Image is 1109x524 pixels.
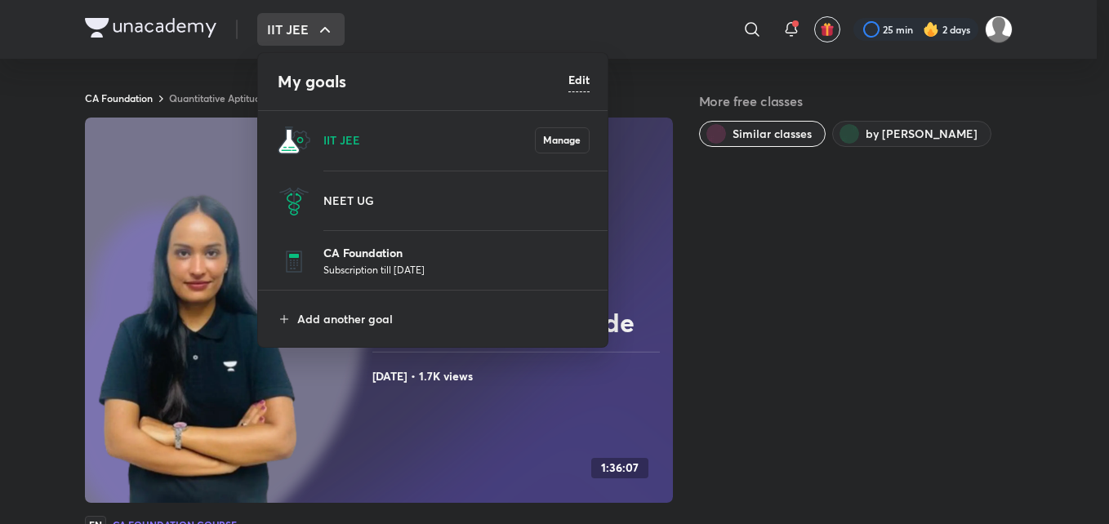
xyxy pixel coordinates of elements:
img: NEET UG [278,184,310,217]
img: CA Foundation [278,245,310,278]
p: NEET UG [323,192,590,209]
img: IIT JEE [278,124,310,157]
p: Subscription till [DATE] [323,261,590,278]
h6: Edit [568,71,590,88]
p: Add another goal [297,310,590,327]
h4: My goals [278,69,568,94]
p: CA Foundation [323,244,590,261]
p: IIT JEE [323,131,535,149]
button: Manage [535,127,590,153]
